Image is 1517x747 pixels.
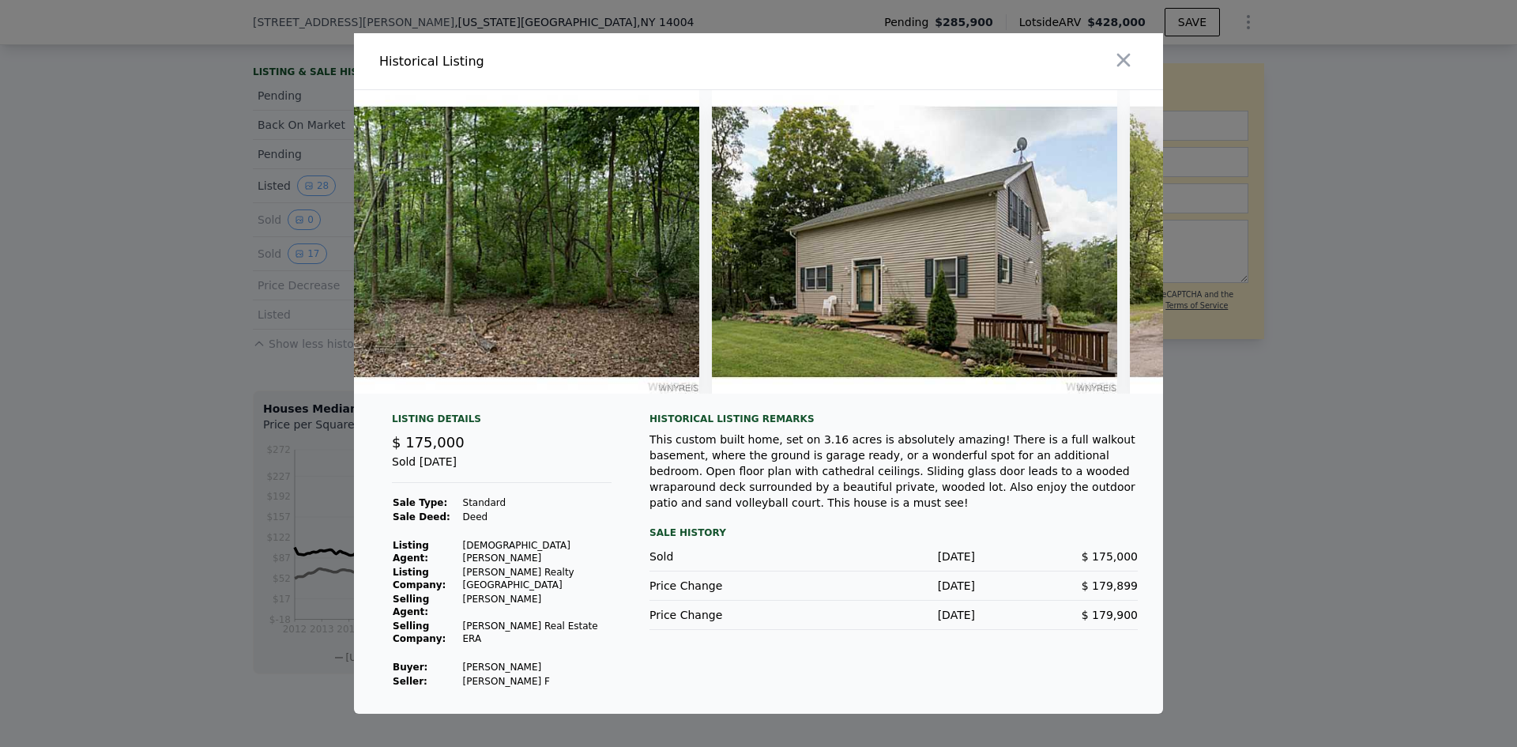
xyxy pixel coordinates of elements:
[393,676,427,687] strong: Seller :
[812,607,975,623] div: [DATE]
[379,52,752,71] div: Historical Listing
[462,619,612,646] td: [PERSON_NAME] Real Estate ERA
[462,592,612,619] td: [PERSON_NAME]
[1082,579,1138,592] span: $ 179,899
[393,594,429,617] strong: Selling Agent:
[649,549,812,564] div: Sold
[462,510,612,524] td: Deed
[392,413,612,432] div: Listing Details
[812,578,975,594] div: [DATE]
[649,578,812,594] div: Price Change
[393,567,446,590] strong: Listing Company:
[392,454,612,483] div: Sold [DATE]
[462,660,612,674] td: [PERSON_NAME]
[393,662,427,673] strong: Buyer :
[393,621,446,644] strong: Selling Company:
[1082,609,1138,621] span: $ 179,900
[462,538,612,565] td: [DEMOGRAPHIC_DATA][PERSON_NAME]
[649,607,812,623] div: Price Change
[712,90,1117,394] img: Property Img
[462,674,612,689] td: [PERSON_NAME] F
[393,497,447,508] strong: Sale Type:
[812,549,975,564] div: [DATE]
[392,434,465,451] span: $ 175,000
[393,540,429,564] strong: Listing Agent:
[1082,550,1138,563] span: $ 175,000
[649,413,1138,425] div: Historical Listing remarks
[294,90,699,394] img: Property Img
[462,496,612,510] td: Standard
[649,523,1138,542] div: Sale History
[462,565,612,592] td: [PERSON_NAME] Realty [GEOGRAPHIC_DATA]
[393,511,450,523] strong: Sale Deed:
[649,432,1138,511] div: This custom built home, set on 3.16 acres is absolutely amazing! There is a full walkout basement...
